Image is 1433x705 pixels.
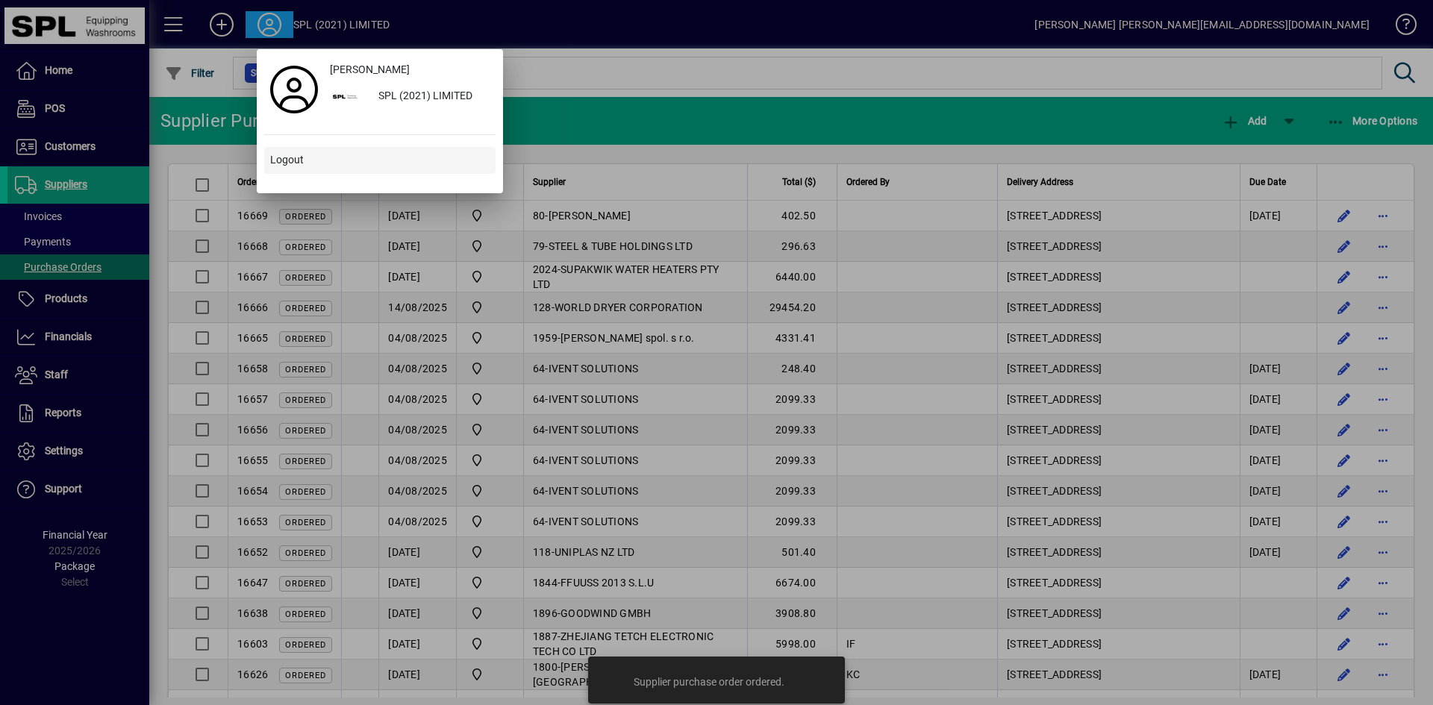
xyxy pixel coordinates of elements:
a: Profile [264,76,324,103]
span: [PERSON_NAME] [330,62,410,78]
a: [PERSON_NAME] [324,57,496,84]
span: Logout [270,152,304,168]
button: SPL (2021) LIMITED [324,84,496,110]
div: SPL (2021) LIMITED [366,84,496,110]
button: Logout [264,147,496,174]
